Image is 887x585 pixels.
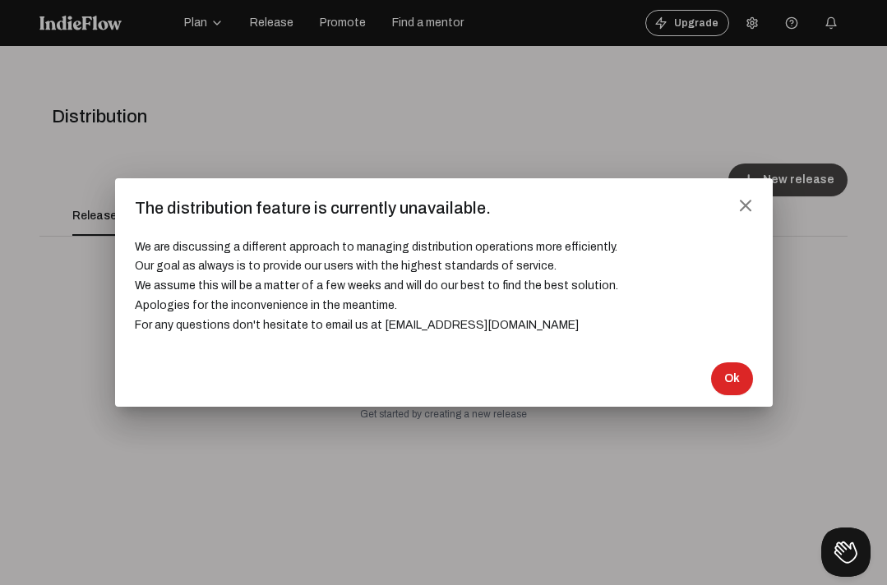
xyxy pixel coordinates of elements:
[135,218,753,335] h3: We are discussing a different approach to managing distribution operations more efficiently. Our ...
[738,198,753,213] mat-icon: close
[711,362,753,395] button: Ok
[724,371,740,387] span: Ok
[135,198,753,218] h2: The distribution feature is currently unavailable.
[821,527,871,577] iframe: Toggle Customer Support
